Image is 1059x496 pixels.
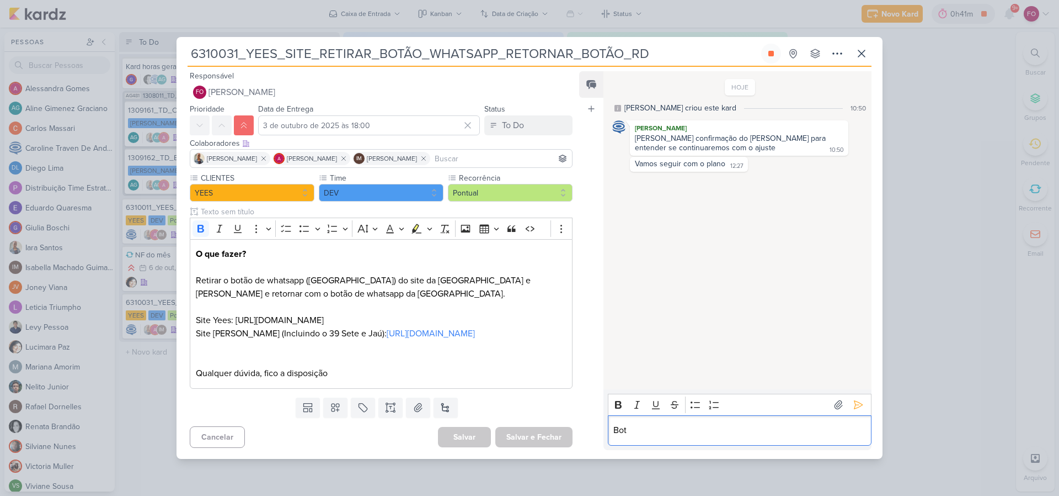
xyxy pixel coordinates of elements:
span: [PERSON_NAME] [287,154,337,163]
span: [PERSON_NAME] [207,154,257,163]
p: Retirar o botão de whatsapp ([GEOGRAPHIC_DATA]) do site da [GEOGRAPHIC_DATA] e [PERSON_NAME] e re... [196,247,566,380]
div: Vamos seguir com o plano [635,159,725,168]
img: Caroline Traven De Andrade [612,120,625,134]
div: Parar relógio [767,49,775,58]
input: Kard Sem Título [188,44,759,64]
label: Prioridade [190,104,224,114]
div: Editor editing area: main [190,239,573,389]
label: Time [329,172,443,184]
div: Editor toolbar [190,218,573,239]
img: Alessandra Gomes [274,153,285,164]
div: 10:50 [851,103,866,113]
p: FO [196,89,204,96]
span: [PERSON_NAME] [367,154,417,163]
label: Data de Entrega [258,104,313,114]
input: Select a date [258,115,480,135]
input: Buscar [432,152,570,165]
div: [PERSON_NAME] confirmação do [PERSON_NAME] para entender se continuaremos com o ajuste [635,134,828,152]
button: Cancelar [190,426,245,448]
strong: O que fazer? [196,249,246,260]
div: [PERSON_NAME] [632,123,846,134]
img: Iara Santos [194,153,205,164]
div: 12:27 [730,162,744,171]
button: DEV [319,184,443,202]
div: [PERSON_NAME] criou este kard [624,102,736,114]
div: Fabio Oliveira [193,86,206,99]
label: Recorrência [458,172,573,184]
button: To Do [484,115,573,135]
div: To Do [502,119,524,132]
div: Editor toolbar [608,394,871,415]
span: [PERSON_NAME] [208,86,275,99]
input: Texto sem título [199,206,573,218]
button: FO [PERSON_NAME] [190,82,573,102]
p: IM [356,156,362,162]
div: Isabella Machado Guimarães [354,153,365,164]
div: 10:50 [830,146,844,155]
div: Colaboradores [190,138,573,149]
label: Responsável [190,71,234,81]
a: [URL][DOMAIN_NAME] [387,328,475,339]
div: Editor editing area: main [608,415,871,446]
label: CLIENTES [200,172,314,184]
button: Pontual [448,184,573,202]
button: YEES [190,184,314,202]
p: Bot [613,424,865,437]
label: Status [484,104,505,114]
